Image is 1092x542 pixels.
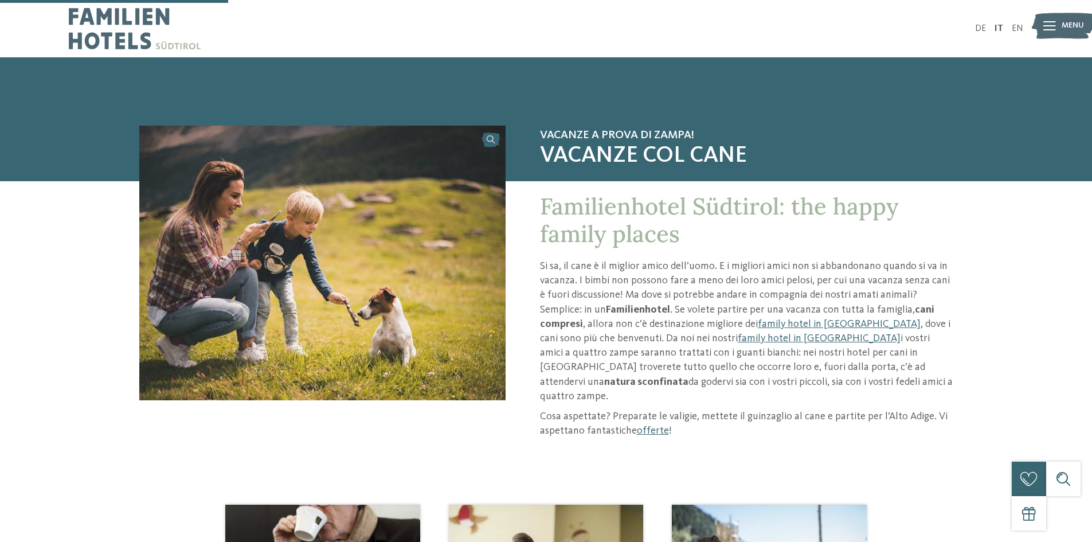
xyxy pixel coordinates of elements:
[975,24,986,33] a: DE
[995,24,1003,33] a: IT
[540,305,934,329] strong: cani compresi
[637,426,669,436] a: offerte
[1012,24,1023,33] a: EN
[604,377,688,387] strong: natura sconfinata
[540,142,953,170] span: Vacanze col cane
[139,126,506,400] img: Familienhotel: hotel per cani in Alto Adige
[540,192,898,248] span: Familienhotel Südtirol: the happy family places
[540,259,953,404] p: Si sa, il cane è il miglior amico dell’uomo. E i migliori amici non si abbandonano quando si va i...
[606,305,670,315] strong: Familienhotel
[540,410,953,438] p: Cosa aspettate? Preparate le valigie, mettete il guinzaglio al cane e partite per l’Alto Adige. V...
[758,319,921,329] a: family hotel in [GEOGRAPHIC_DATA]
[1062,20,1084,32] span: Menu
[738,333,901,344] a: family hotel in [GEOGRAPHIC_DATA]
[540,128,953,142] span: Vacanze a prova di zampa!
